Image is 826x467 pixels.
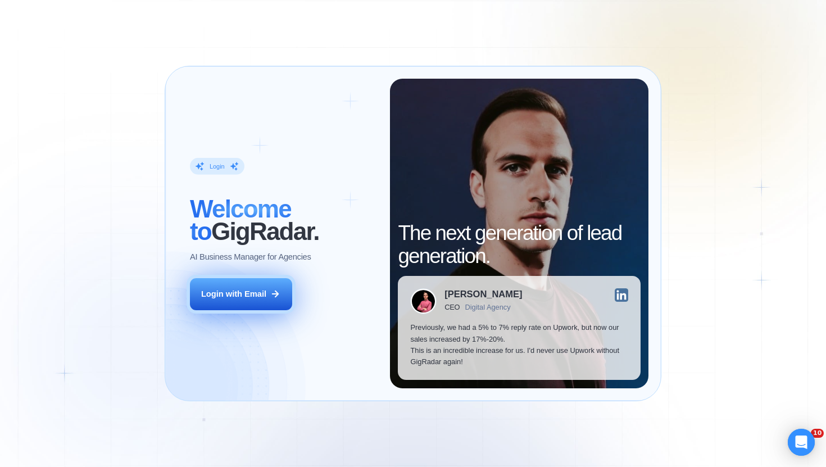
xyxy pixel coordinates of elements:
[190,198,378,243] h2: ‍ GigRadar.
[201,288,266,300] div: Login with Email
[190,278,292,310] button: Login with Email
[410,322,628,368] p: Previously, we had a 5% to 7% reply rate on Upwork, but now our sales increased by 17%-20%. This ...
[190,251,311,262] p: AI Business Manager for Agencies
[190,195,291,245] span: Welcome to
[811,429,824,438] span: 10
[444,290,522,300] div: [PERSON_NAME]
[444,303,460,312] div: CEO
[398,222,640,267] h2: The next generation of lead generation.
[210,162,225,171] div: Login
[788,429,815,456] div: Open Intercom Messenger
[465,303,511,312] div: Digital Agency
